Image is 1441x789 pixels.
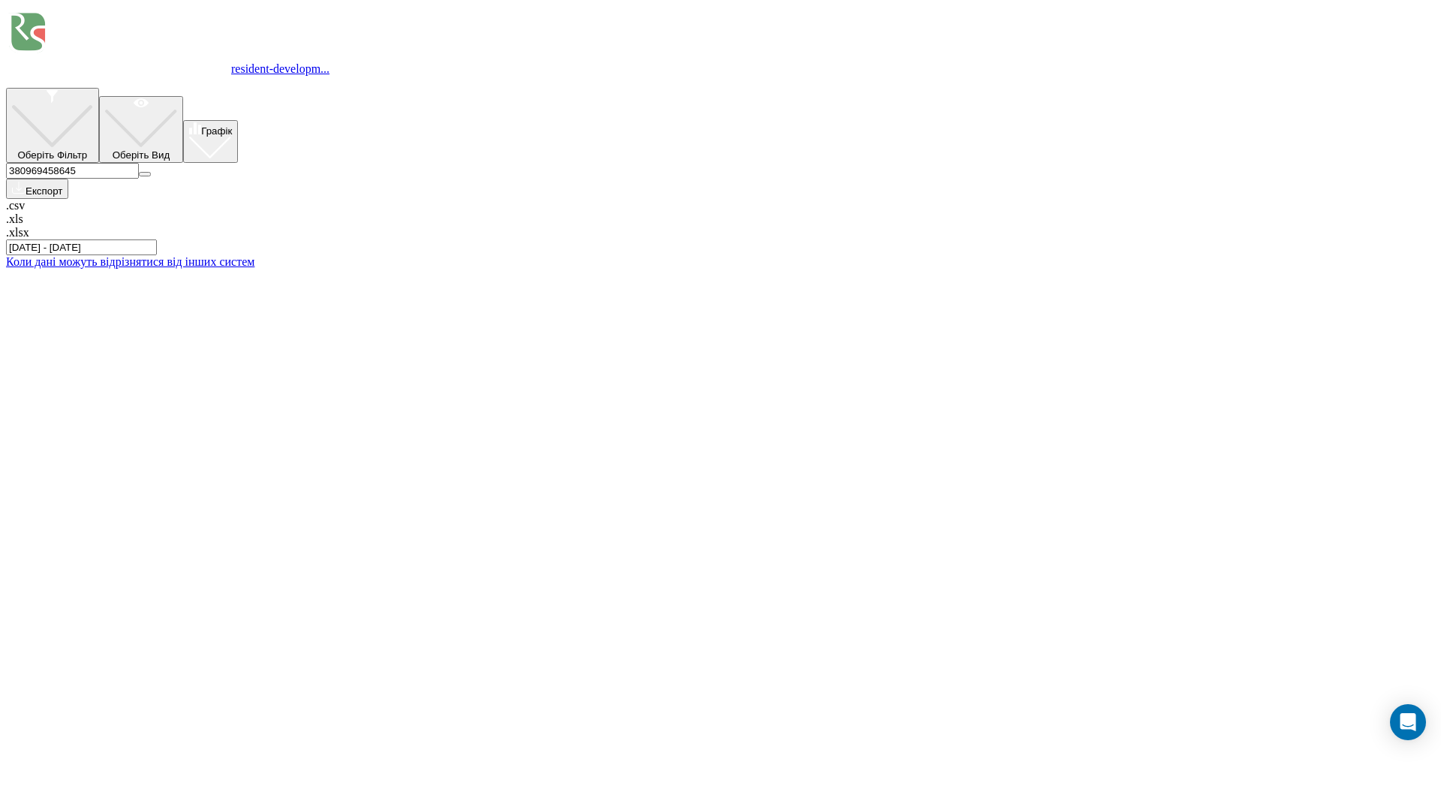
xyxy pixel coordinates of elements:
span: .xlsx [6,226,29,239]
div: Open Intercom Messenger [1390,704,1426,740]
button: Графік [183,120,238,164]
button: Оберіть Фільтр [6,88,99,163]
img: Ringostat logo [6,6,231,73]
input: Пошук за номером [6,163,139,179]
a: Коли дані можуть відрізнятися вiд інших систем [6,255,254,268]
button: Експорт [6,179,68,199]
span: .csv [6,199,25,212]
span: .xls [6,212,23,225]
button: Оберіть Вид [99,96,184,164]
span: Графік [201,125,232,137]
span: Оберіть Фільтр [18,149,88,161]
a: resident-developm... [231,62,329,75]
